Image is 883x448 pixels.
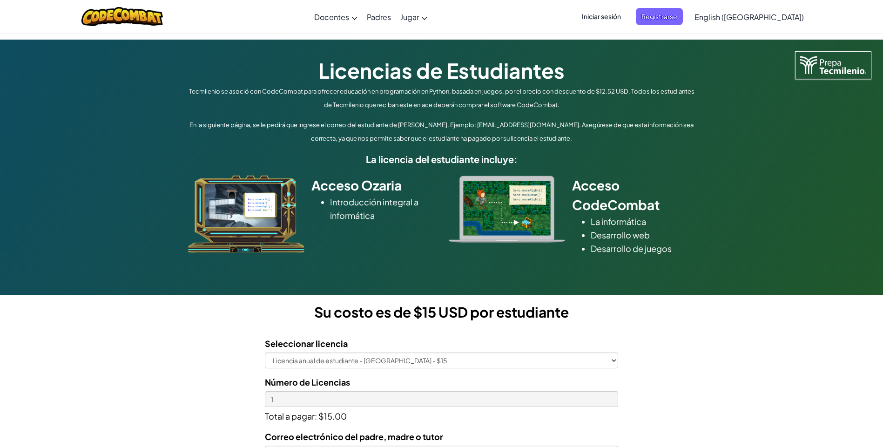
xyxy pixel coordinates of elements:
label: Seleccionar licencia [265,337,348,350]
a: Padres [362,4,396,29]
img: type_real_code.png [449,176,565,243]
label: Correo electrónico del padre, madre o tutor [265,430,443,443]
a: English ([GEOGRAPHIC_DATA]) [690,4,809,29]
img: CodeCombat logo [81,7,163,26]
h5: La licencia del estudiante incluye: [186,152,698,166]
img: ozaria_acodus.png [188,176,304,253]
p: Total a pagar: $15.00 [265,407,618,423]
button: Iniciar sesión [576,8,627,25]
h2: Acceso Ozaria [311,176,435,195]
li: Desarrollo web [591,228,695,242]
img: Logotipo de Tecmilenio [795,51,871,79]
a: Jugar [396,4,432,29]
button: Registrarse [636,8,683,25]
h1: Licencias de Estudiantes [186,56,698,85]
h2: Acceso CodeCombat [572,176,695,215]
a: Docentes [310,4,362,29]
span: Jugar [400,12,419,22]
li: Introducción integral a informática [330,195,435,222]
label: Número de Licencias [265,375,350,389]
li: Desarrollo de juegos [591,242,695,255]
p: En la siguiente página, se le pedirá que ingrese el correo del estudiante de [PERSON_NAME]. Ejemp... [186,118,698,145]
span: English ([GEOGRAPHIC_DATA]) [694,12,804,22]
span: Docentes [314,12,349,22]
p: Tecmilenio se asoció con CodeCombat para ofrecer educación en programación en Python, basada en j... [186,85,698,112]
li: La informática [591,215,695,228]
